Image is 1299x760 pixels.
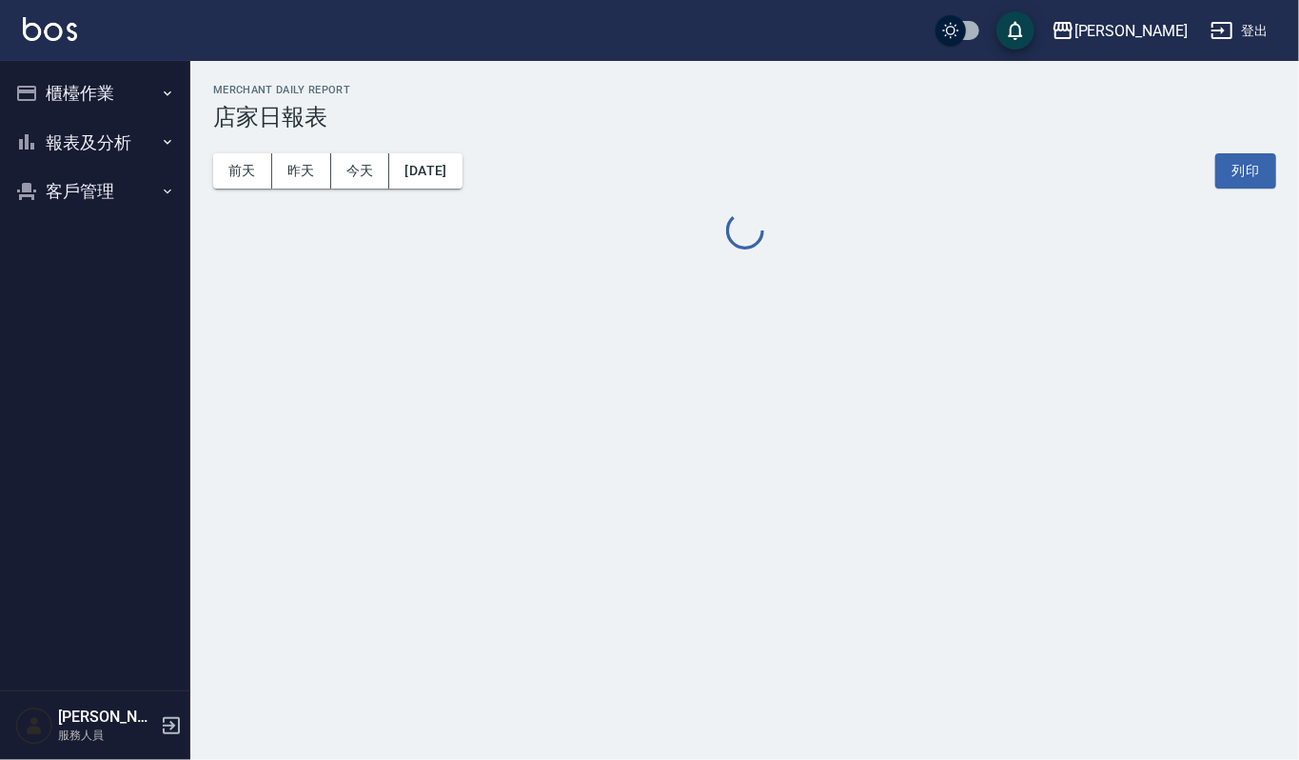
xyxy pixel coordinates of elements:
[58,708,155,727] h5: [PERSON_NAME]
[1203,13,1276,49] button: 登出
[1074,19,1188,43] div: [PERSON_NAME]
[213,104,1276,130] h3: 店家日報表
[1044,11,1195,50] button: [PERSON_NAME]
[8,167,183,216] button: 客戶管理
[213,153,272,189] button: 前天
[272,153,331,189] button: 昨天
[58,727,155,744] p: 服務人員
[15,707,53,745] img: Person
[389,153,462,189] button: [DATE]
[331,153,390,189] button: 今天
[8,118,183,168] button: 報表及分析
[213,84,1276,96] h2: Merchant Daily Report
[8,69,183,118] button: 櫃檯作業
[23,17,77,41] img: Logo
[996,11,1034,50] button: save
[1215,153,1276,189] button: 列印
